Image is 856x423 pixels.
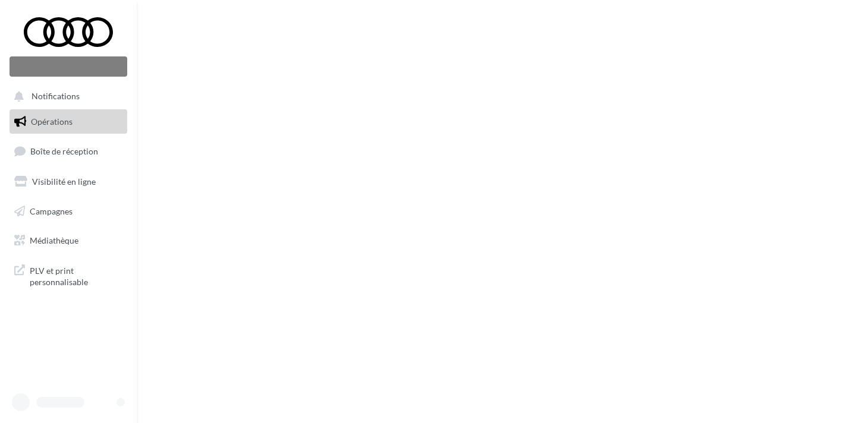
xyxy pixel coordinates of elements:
a: PLV et print personnalisable [7,258,130,293]
span: Campagnes [30,206,73,216]
span: Médiathèque [30,235,78,245]
div: Nouvelle campagne [10,56,127,77]
span: Notifications [32,91,80,102]
a: Médiathèque [7,228,130,253]
span: PLV et print personnalisable [30,263,122,288]
a: Boîte de réception [7,138,130,164]
a: Visibilité en ligne [7,169,130,194]
span: Visibilité en ligne [32,176,96,187]
span: Boîte de réception [30,146,98,156]
a: Campagnes [7,199,130,224]
a: Opérations [7,109,130,134]
span: Opérations [31,116,73,127]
